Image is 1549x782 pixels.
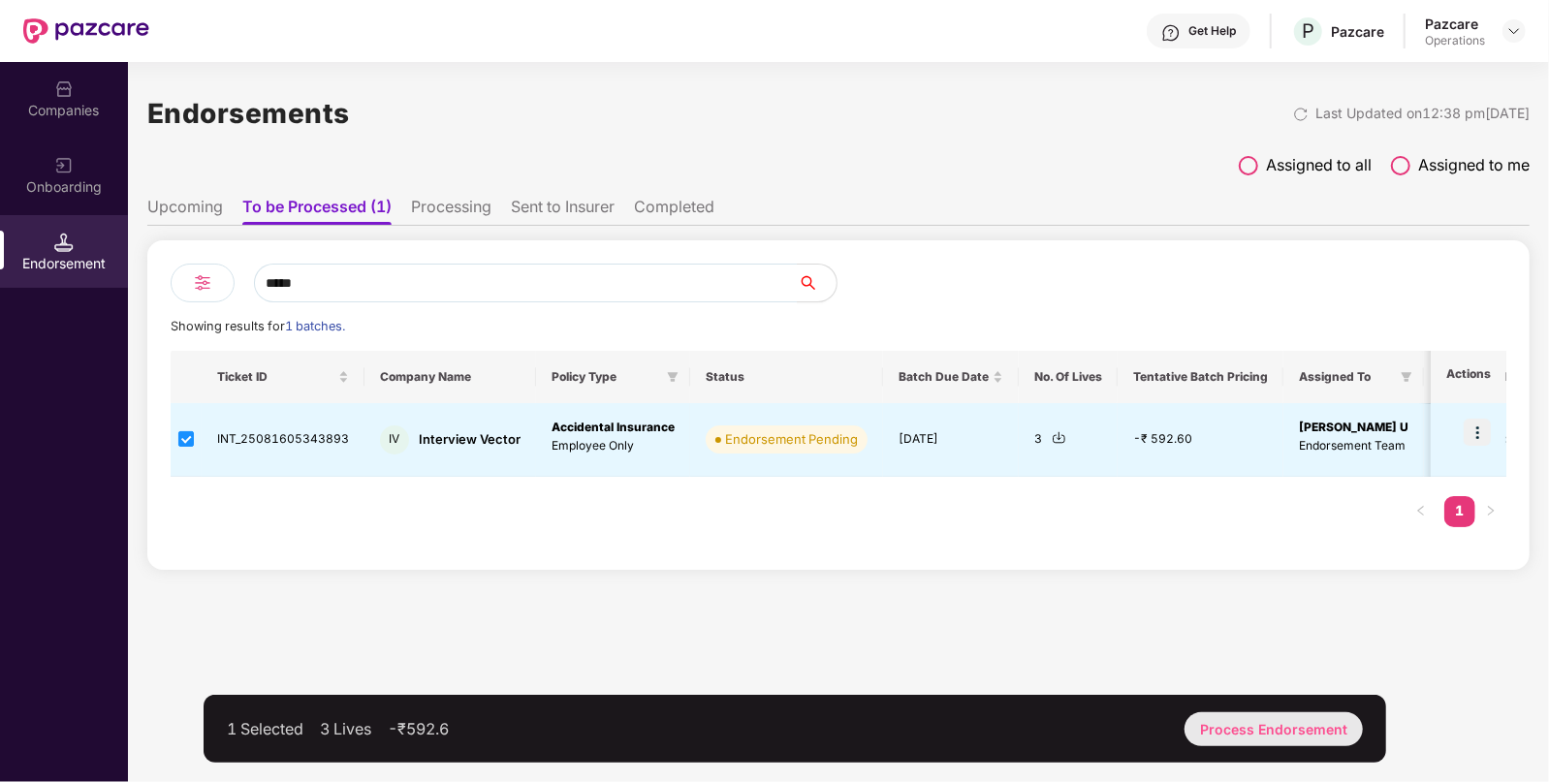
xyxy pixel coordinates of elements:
[552,420,675,434] b: Accidental Insurance
[227,719,303,738] div: 1 Selected
[1293,107,1309,122] img: svg+xml;base64,PHN2ZyBpZD0iUmVsb2FkLTMyeDMyIiB4bWxucz0iaHR0cDovL3d3dy53My5vcmcvMjAwMC9zdmciIHdpZH...
[1425,33,1485,48] div: Operations
[202,351,364,403] th: Ticket ID
[1397,365,1416,389] span: filter
[1331,22,1384,41] div: Pazcare
[320,719,371,738] div: 3 Lives
[690,351,883,403] th: Status
[202,403,364,477] td: INT_25081605343893
[1118,351,1283,403] th: Tentative Batch Pricing
[1266,153,1372,177] span: Assigned to all
[411,197,491,225] li: Processing
[1185,712,1363,746] div: Process Endorsement
[1506,23,1522,39] img: svg+xml;base64,PHN2ZyBpZD0iRHJvcGRvd24tMzJ4MzIiIHhtbG5zPSJodHRwOi8vd3d3LnczLm9yZy8yMDAwL3N2ZyIgd2...
[1052,430,1066,445] img: svg+xml;base64,PHN2ZyBpZD0iRG93bmxvYWQtMjR4MjQiIHhtbG5zPSJodHRwOi8vd3d3LnczLm9yZy8yMDAwL3N2ZyIgd2...
[899,369,989,385] span: Batch Due Date
[54,233,74,252] img: svg+xml;base64,PHN2ZyB3aWR0aD0iMTQuNSIgaGVpZ2h0PSIxNC41IiB2aWV3Qm94PSIwIDAgMTYgMTYiIGZpbGw9Im5vbm...
[23,18,149,44] img: New Pazcare Logo
[1475,496,1506,527] li: Next Page
[1406,496,1437,527] button: left
[191,271,214,295] img: svg+xml;base64,PHN2ZyB4bWxucz0iaHR0cDovL3d3dy53My5vcmcvMjAwMC9zdmciIHdpZHRoPSIyNCIgaGVpZ2h0PSIyNC...
[1299,437,1408,455] p: Endorsement Team
[1161,23,1181,43] img: svg+xml;base64,PHN2ZyBpZD0iSGVscC0zMngzMiIgeG1sbnM9Imh0dHA6Ly93d3cudzMub3JnLzIwMDAvc3ZnIiB3aWR0aD...
[552,437,675,455] p: Employee Only
[147,197,223,225] li: Upcoming
[1302,19,1314,43] span: P
[1315,103,1530,124] div: Last Updated on 12:38 pm[DATE]
[1418,153,1530,177] span: Assigned to me
[1406,496,1437,527] li: Previous Page
[1118,403,1283,477] td: -₹ 592.60
[663,365,682,389] span: filter
[1475,496,1506,527] button: right
[1188,23,1236,39] div: Get Help
[54,79,74,99] img: svg+xml;base64,PHN2ZyBpZD0iQ29tcGFuaWVzIiB4bWxucz0iaHR0cDovL3d3dy53My5vcmcvMjAwMC9zdmciIHdpZHRoPS...
[797,264,838,302] button: search
[1299,369,1393,385] span: Assigned To
[667,371,679,383] span: filter
[883,403,1019,477] td: [DATE]
[1019,351,1118,403] th: No. Of Lives
[511,197,615,225] li: Sent to Insurer
[419,430,521,449] div: Interview Vector
[54,156,74,175] img: svg+xml;base64,PHN2ZyB3aWR0aD0iMjAiIGhlaWdodD0iMjAiIHZpZXdCb3g9IjAgMCAyMCAyMCIgZmlsbD0ibm9uZSIgeG...
[242,197,392,225] li: To be Processed (1)
[388,719,449,738] div: -₹592.6
[380,425,409,454] div: IV
[1444,496,1475,525] a: 1
[171,319,345,333] span: Showing results for
[364,351,536,403] th: Company Name
[1034,430,1102,449] div: 3
[725,429,858,449] div: Endorsement Pending
[552,369,659,385] span: Policy Type
[1485,505,1497,516] span: right
[1299,420,1408,434] b: [PERSON_NAME] U
[147,92,350,135] h1: Endorsements
[1425,15,1485,33] div: Pazcare
[797,275,837,291] span: search
[1415,505,1427,516] span: left
[1464,419,1491,446] img: icon
[1401,371,1412,383] span: filter
[1431,351,1506,403] th: Actions
[217,369,334,385] span: Ticket ID
[883,351,1019,403] th: Batch Due Date
[285,319,345,333] span: 1 batches.
[1444,496,1475,527] li: 1
[634,197,714,225] li: Completed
